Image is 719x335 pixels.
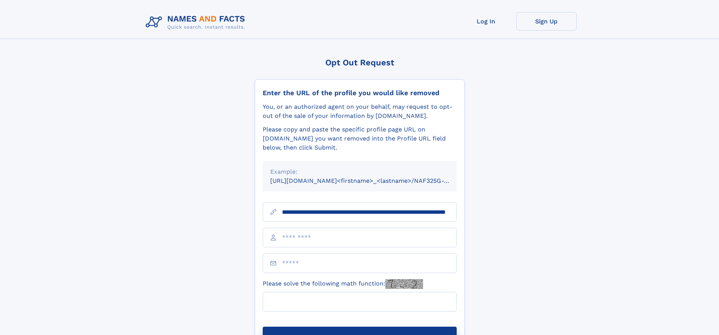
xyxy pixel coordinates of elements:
div: Enter the URL of the profile you would like removed [263,89,457,97]
div: Please copy and paste the specific profile page URL on [DOMAIN_NAME] you want removed into the Pr... [263,125,457,152]
small: [URL][DOMAIN_NAME]<firstname>_<lastname>/NAF325G-xxxxxxxx [270,177,471,184]
div: You, or an authorized agent on your behalf, may request to opt-out of the sale of your informatio... [263,102,457,120]
img: Logo Names and Facts [143,12,251,32]
label: Please solve the following math function: [263,279,423,289]
div: Opt Out Request [255,58,465,67]
a: Log In [456,12,516,31]
div: Example: [270,167,449,176]
a: Sign Up [516,12,577,31]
